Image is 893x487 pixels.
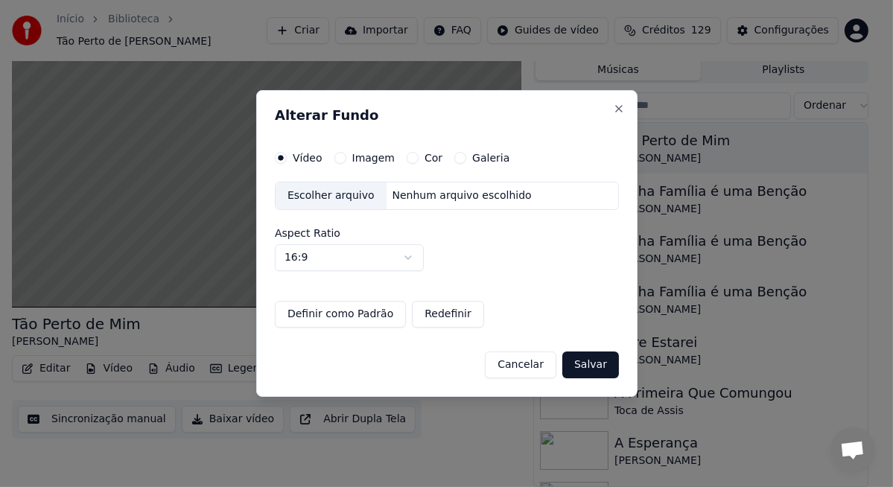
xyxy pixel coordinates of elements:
div: Nenhum arquivo escolhido [386,188,537,203]
label: Imagem [352,153,394,163]
label: Vídeo [293,153,322,163]
label: Cor [425,153,442,163]
h2: Alterar Fundo [275,109,619,122]
label: Galeria [472,153,509,163]
button: Redefinir [412,301,484,328]
button: Cancelar [485,351,556,378]
div: Escolher arquivo [276,182,387,209]
button: Definir como Padrão [275,301,406,328]
button: Salvar [562,351,619,378]
label: Aspect Ratio [275,228,619,238]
